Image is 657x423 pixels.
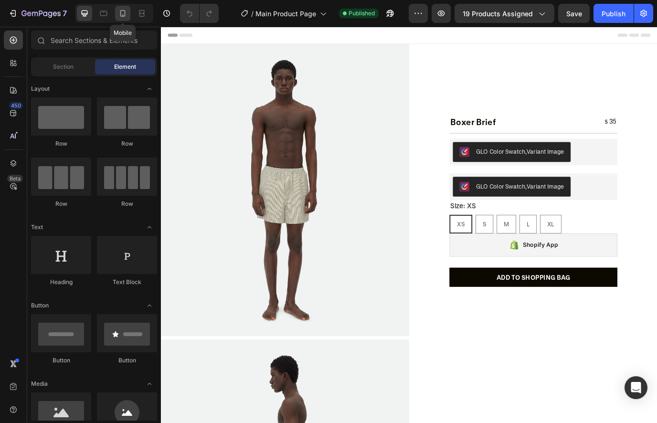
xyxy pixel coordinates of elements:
[463,9,533,19] span: 19 products assigned
[142,81,157,96] span: Toggle open
[337,133,473,156] button: GLO Color Swatch,Variant Image
[422,224,425,232] span: L
[142,376,157,391] span: Toggle open
[7,175,23,182] div: Beta
[97,356,157,365] div: Button
[255,9,316,19] span: Main Product Page
[625,376,647,399] div: Open Intercom Messenger
[97,200,157,208] div: Row
[455,4,554,23] button: 19 products assigned
[31,380,48,388] span: Media
[31,223,43,232] span: Text
[142,220,157,235] span: Toggle open
[363,179,465,189] div: GLO Color Swatch,Variant Image
[31,31,157,50] input: Search Sections & Elements
[31,139,91,148] div: Row
[180,4,219,23] div: Undo/Redo
[9,102,23,109] div: 450
[63,8,67,19] p: 7
[333,278,527,300] button: ADD TO SHOPPING BAG
[387,282,473,296] div: ADD TO SHOPPING BAG
[511,104,527,114] div: $ 35
[251,9,254,19] span: /
[97,278,157,286] div: Text Block
[31,200,91,208] div: Row
[31,85,50,93] span: Layout
[114,63,136,71] span: Element
[602,9,625,19] div: Publish
[161,27,657,423] iframe: Design area
[31,278,91,286] div: Heading
[337,173,473,196] button: GLO Color Swatch,Variant Image
[395,224,402,232] span: M
[445,224,454,232] span: XL
[333,104,387,117] a: Boxer Brief
[4,4,71,23] button: 7
[417,246,458,258] div: Shopify App
[53,63,74,71] span: Section
[566,10,582,18] span: Save
[344,179,356,190] img: CM-Kw8-05_4CEAE=.png
[97,139,157,148] div: Row
[593,4,634,23] button: Publish
[333,200,364,213] legend: Size: XS
[31,301,49,310] span: Button
[344,139,356,150] img: CM-Kw8-05_4CEAE=.png
[363,139,465,149] div: GLO Color Swatch,Variant Image
[371,224,375,232] span: S
[349,9,375,18] span: Published
[142,298,157,313] span: Toggle open
[31,356,91,365] div: Button
[341,224,350,232] span: XS
[558,4,590,23] button: Save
